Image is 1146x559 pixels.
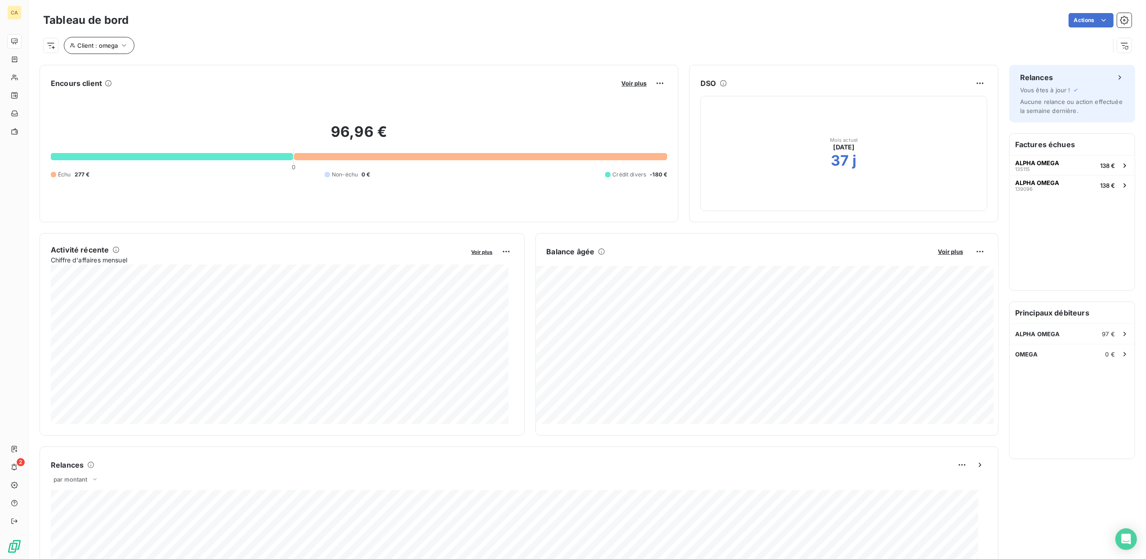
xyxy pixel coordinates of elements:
[51,460,84,470] h6: Relances
[58,171,71,179] span: Échu
[831,152,849,170] h2: 37
[830,137,858,143] span: Mois actuel
[75,171,90,179] span: 277 €
[1015,167,1030,172] span: 135115
[700,78,716,89] h6: DSO
[1015,179,1059,186] span: ALPHA OMEGA
[853,152,857,170] h2: j
[469,248,495,256] button: Voir plus
[51,255,465,265] span: Chiffre d'affaires mensuel
[547,246,595,257] h6: Balance âgée
[1015,351,1038,358] span: OMEGA
[1100,162,1115,169] span: 138 €
[472,249,493,255] span: Voir plus
[1106,351,1115,358] span: 0 €
[834,143,855,152] span: [DATE]
[1010,134,1135,155] h6: Factures échues
[1015,330,1060,338] span: ALPHA OMEGA
[1015,159,1059,167] span: ALPHA OMEGA
[332,171,358,179] span: Non-échu
[17,458,25,466] span: 2
[1010,302,1135,324] h6: Principaux débiteurs
[292,163,295,171] span: 0
[1115,528,1137,550] div: Open Intercom Messenger
[77,42,118,49] span: Client : omega
[1100,182,1115,189] span: 138 €
[1102,330,1115,338] span: 97 €
[43,12,129,28] h3: Tableau de bord
[619,79,649,87] button: Voir plus
[64,37,134,54] button: Client : omega
[1020,86,1070,94] span: Vous êtes à jour !
[1020,98,1123,114] span: Aucune relance ou action effectuée la semaine dernière.
[938,248,963,255] span: Voir plus
[1015,186,1033,192] span: 139096
[935,248,966,256] button: Voir plus
[7,539,22,554] img: Logo LeanPay
[51,78,102,89] h6: Encours client
[51,123,667,150] h2: 96,96 €
[1010,155,1135,175] button: ALPHA OMEGA135115138 €
[1020,72,1053,83] h6: Relances
[612,171,646,179] span: Crédit divers
[621,80,647,87] span: Voir plus
[7,5,22,20] div: CA
[361,171,370,179] span: 0 €
[54,476,88,483] span: par montant
[51,244,109,255] h6: Activité récente
[1010,175,1135,195] button: ALPHA OMEGA139096138 €
[1069,13,1114,27] button: Actions
[650,171,667,179] span: -180 €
